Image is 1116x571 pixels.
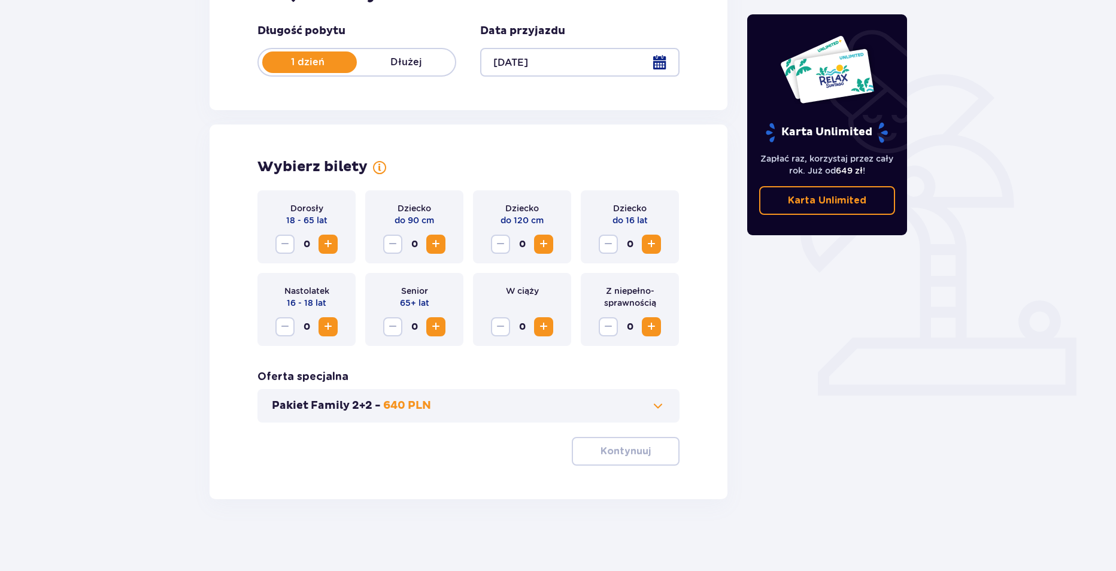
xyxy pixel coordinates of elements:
p: Dziecko [505,202,539,214]
p: 65+ lat [400,297,429,309]
p: 18 - 65 lat [286,214,327,226]
span: 0 [620,235,639,254]
button: Zmniejsz [275,235,295,254]
span: 0 [512,235,532,254]
p: Dłużej [357,56,455,69]
button: Zmniejsz [491,235,510,254]
span: 0 [405,317,424,336]
button: Zmniejsz [383,235,402,254]
p: 16 - 18 lat [287,297,326,309]
p: Długość pobytu [257,24,345,38]
p: Zapłać raz, korzystaj przez cały rok. Już od ! [759,153,896,177]
span: 0 [620,317,639,336]
button: Zmniejsz [383,317,402,336]
p: Karta Unlimited [788,194,866,207]
button: Zwiększ [426,235,445,254]
span: 0 [512,317,532,336]
button: Zwiększ [642,317,661,336]
p: Karta Unlimited [765,122,889,143]
p: W ciąży [506,285,539,297]
span: 649 zł [836,166,863,175]
p: Nastolatek [284,285,329,297]
p: Data przyjazdu [480,24,565,38]
button: Zmniejsz [599,235,618,254]
button: Zwiększ [319,235,338,254]
p: Dziecko [613,202,647,214]
button: Zmniejsz [599,317,618,336]
button: Zmniejsz [275,317,295,336]
button: Kontynuuj [572,437,680,466]
h2: Wybierz bilety [257,158,368,176]
span: 0 [405,235,424,254]
span: 0 [297,317,316,336]
button: Zwiększ [319,317,338,336]
button: Zwiększ [534,235,553,254]
p: Pakiet Family 2+2 - [272,399,381,413]
img: Dwie karty całoroczne do Suntago z napisem 'UNLIMITED RELAX', na białym tle z tropikalnymi liśćmi... [780,35,875,104]
p: do 16 lat [612,214,648,226]
p: Senior [401,285,428,297]
p: 640 PLN [383,399,431,413]
button: Zwiększ [642,235,661,254]
p: Dorosły [290,202,323,214]
p: Z niepełno­sprawnością [590,285,669,309]
button: Zwiększ [534,317,553,336]
a: Karta Unlimited [759,186,896,215]
p: do 120 cm [501,214,544,226]
span: 0 [297,235,316,254]
h3: Oferta specjalna [257,370,348,384]
p: 1 dzień [259,56,357,69]
p: Dziecko [398,202,431,214]
button: Pakiet Family 2+2 -640 PLN [272,399,665,413]
button: Zmniejsz [491,317,510,336]
button: Zwiększ [426,317,445,336]
p: Kontynuuj [601,445,651,458]
p: do 90 cm [395,214,434,226]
